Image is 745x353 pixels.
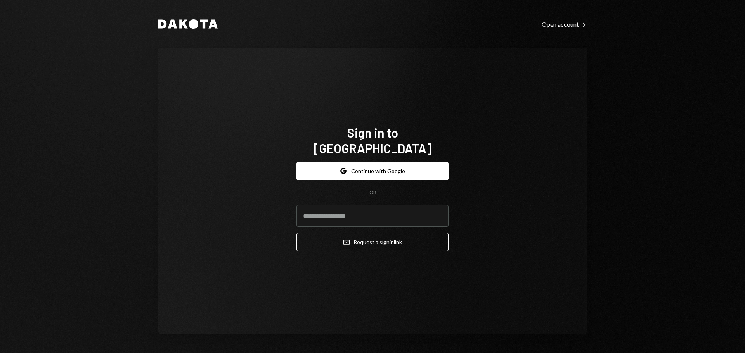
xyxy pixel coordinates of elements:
button: Continue with Google [296,162,449,180]
div: OR [369,189,376,196]
button: Request a signinlink [296,233,449,251]
div: Open account [542,21,587,28]
h1: Sign in to [GEOGRAPHIC_DATA] [296,125,449,156]
a: Open account [542,20,587,28]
